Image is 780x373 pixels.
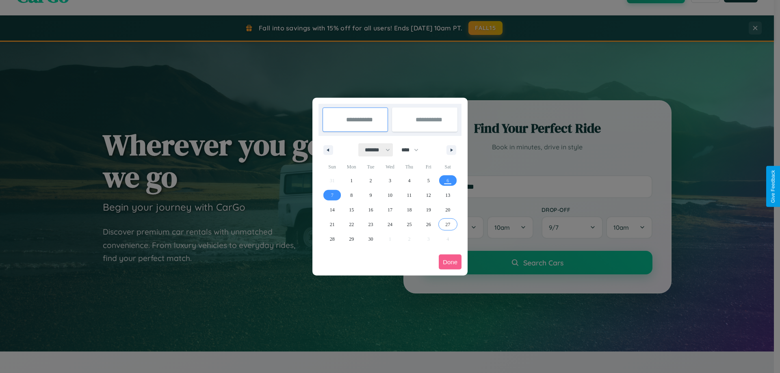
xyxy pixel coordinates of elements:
button: 2 [361,173,380,188]
button: 11 [400,188,419,203]
span: 17 [388,203,392,217]
span: 2 [370,173,372,188]
span: Fri [419,160,438,173]
span: 14 [330,203,335,217]
span: Mon [342,160,361,173]
span: 4 [408,173,410,188]
span: Tue [361,160,380,173]
span: 18 [407,203,412,217]
button: 28 [323,232,342,246]
span: 22 [349,217,354,232]
button: 13 [438,188,457,203]
button: 3 [380,173,399,188]
button: 5 [419,173,438,188]
button: 20 [438,203,457,217]
span: 28 [330,232,335,246]
span: Sat [438,160,457,173]
button: 1 [342,173,361,188]
span: 8 [350,188,353,203]
span: 1 [350,173,353,188]
span: 25 [407,217,412,232]
span: 27 [445,217,450,232]
span: 26 [426,217,431,232]
button: 4 [400,173,419,188]
button: 19 [419,203,438,217]
button: 29 [342,232,361,246]
span: 30 [368,232,373,246]
div: Give Feedback [770,170,776,203]
span: 29 [349,232,354,246]
button: 15 [342,203,361,217]
button: 18 [400,203,419,217]
span: 24 [388,217,392,232]
button: 24 [380,217,399,232]
button: 17 [380,203,399,217]
span: 10 [388,188,392,203]
span: 11 [407,188,412,203]
button: 9 [361,188,380,203]
span: 13 [445,188,450,203]
span: 12 [426,188,431,203]
span: Thu [400,160,419,173]
button: 22 [342,217,361,232]
span: 20 [445,203,450,217]
button: 26 [419,217,438,232]
span: 3 [389,173,391,188]
button: 30 [361,232,380,246]
span: Wed [380,160,399,173]
span: 15 [349,203,354,217]
button: 12 [419,188,438,203]
span: 5 [427,173,430,188]
span: 7 [331,188,334,203]
button: 16 [361,203,380,217]
button: 7 [323,188,342,203]
button: 27 [438,217,457,232]
button: 21 [323,217,342,232]
span: 9 [370,188,372,203]
button: 8 [342,188,361,203]
button: Done [439,254,461,270]
button: 25 [400,217,419,232]
span: Sun [323,160,342,173]
button: 10 [380,188,399,203]
button: 14 [323,203,342,217]
button: 23 [361,217,380,232]
span: 6 [446,173,449,188]
span: 21 [330,217,335,232]
span: 19 [426,203,431,217]
button: 6 [438,173,457,188]
span: 16 [368,203,373,217]
span: 23 [368,217,373,232]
